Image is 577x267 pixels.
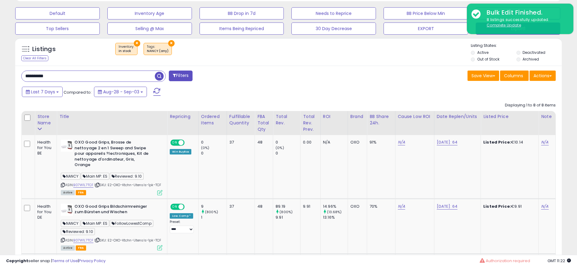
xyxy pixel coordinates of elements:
span: Compared to: [64,89,92,95]
b: OXO Good Grips, Brosse de nettoyage 2 en 1 Sweep and Swipe pour appareils ?lectroniques, Kit de n... [75,140,148,169]
a: N/A [398,139,405,145]
span: Aug-28 - Sep-03 [103,89,139,95]
button: × [168,40,175,47]
button: Last 7 Days [22,87,63,97]
div: Note [541,113,553,120]
button: Inventory Age [107,7,192,19]
div: Store Name [37,113,54,126]
label: Deactivated [523,50,545,55]
a: B07W1L7TCF [73,238,93,243]
span: Main MP: ES [81,220,109,227]
div: €10.14 [483,140,534,145]
div: 9.91 [276,215,300,220]
img: 31Zs8EjqVyL._SL40_.jpg [61,140,73,152]
img: 31Zs8EjqVyL._SL40_.jpg [61,204,73,216]
div: 13.16% [323,215,348,220]
button: BB Price Below Min [384,7,468,19]
b: Listed Price: [483,139,511,145]
div: 0 [276,151,300,156]
button: EXPORT [384,23,468,35]
b: Listed Price: [483,203,511,209]
span: NANCY [61,173,80,180]
span: Inventory : [119,44,134,54]
button: BB Drop in 7d [200,7,284,19]
span: 2025-09-11 11:22 GMT [547,258,571,264]
div: Displaying 1 to 8 of 8 items [505,102,556,108]
label: Archived [523,57,539,62]
small: (800%) [280,210,293,214]
button: Actions [530,71,556,81]
span: Last 7 Days [31,89,55,95]
div: Listed Price [483,113,536,120]
label: Active [477,50,488,55]
span: Tags : [147,44,169,54]
div: Repricing [170,113,196,120]
div: 0 [276,140,300,145]
strong: Copyright [6,258,28,264]
a: N/A [398,203,405,210]
p: Listing States: [471,43,562,49]
u: Complete Update [487,23,521,28]
small: (800%) [205,210,218,214]
a: [DATE]: 64 [437,139,458,145]
div: N/A [323,140,343,145]
div: Brand [350,113,364,120]
div: Total Rev. [276,113,298,126]
div: 48 [257,140,268,145]
button: Aug-28 - Sep-03 [94,87,147,97]
div: ROI [323,113,345,120]
div: FBA Total Qty [257,113,270,133]
div: OXO [350,204,362,209]
span: | SKU: E2-OXO-Ktchn-Utensls-1pk-TCF [94,238,161,243]
div: 14.96% [323,204,348,209]
div: Health for You DE [37,204,52,220]
span: FBA [76,190,86,195]
div: 8 listings successfully updated. [482,17,569,28]
div: 37 [229,140,250,145]
button: Default [15,7,100,19]
label: Out of Stock [477,57,499,62]
div: 48 [257,204,268,209]
div: OXO [350,140,362,145]
div: 91% [370,140,390,145]
a: [DATE]: 64 [437,203,458,210]
a: N/A [541,139,548,145]
a: Privacy Policy [79,258,106,264]
div: 89.19 [276,204,300,209]
small: (0%) [276,145,284,150]
span: Columns [504,73,523,79]
button: Items Being Repriced [200,23,284,35]
div: 0.00 [303,140,316,145]
div: 0 [201,151,227,156]
div: BB Share 24h. [370,113,392,126]
button: Filters [169,71,193,81]
div: Fulfillable Quantity [229,113,252,126]
div: Ordered Items [201,113,224,126]
div: 1 [201,215,227,220]
div: seller snap | | [6,258,106,264]
div: Bulk Edit Finished. [482,8,569,17]
button: 30 Day Decrease [291,23,376,35]
button: Save View [468,71,499,81]
span: OFF [184,204,193,209]
small: (0%) [201,145,210,150]
div: Total Rev. Prev. [303,113,318,133]
div: Cause Low ROI [398,113,432,120]
button: Needs to Reprice [291,7,376,19]
div: NANCY (any) [147,49,169,53]
div: Preset: [170,220,194,234]
span: NANCY [61,220,80,227]
div: €9.91 [483,204,534,209]
button: Columns [500,71,529,81]
span: FBA [76,245,86,251]
span: ON [171,204,179,209]
h5: Listings [32,45,56,54]
div: ASIN: [61,140,162,194]
span: ON [171,140,179,145]
a: N/A [541,203,548,210]
button: Top Sellers [15,23,100,35]
span: | SKU: E2-OXO-Ktchn-Utensls-1pk-TCF [94,182,161,187]
span: Reviewed: 9.10 [61,228,95,235]
span: Reviewed: 9.10 [110,173,144,180]
div: in stock [119,49,134,53]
